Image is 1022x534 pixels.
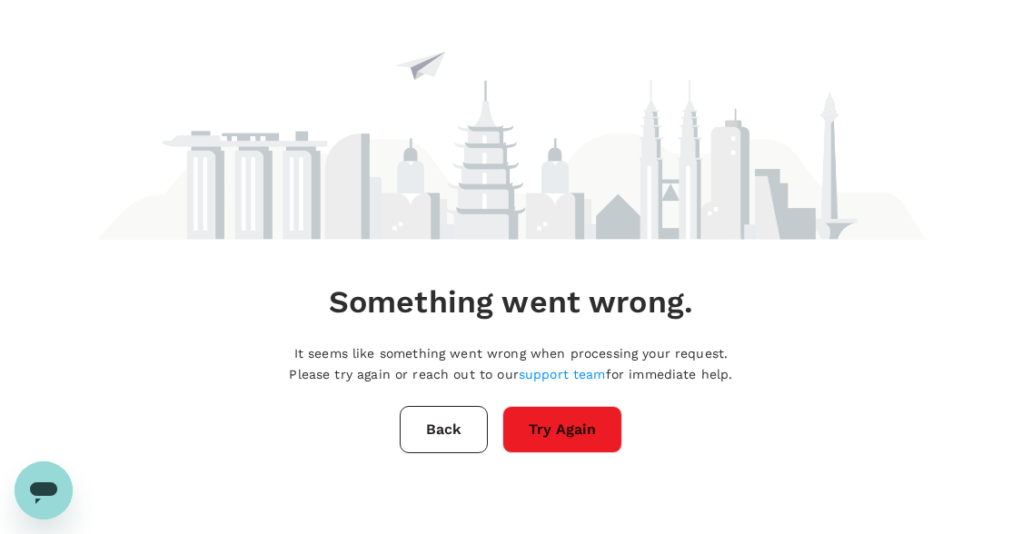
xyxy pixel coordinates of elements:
p: It seems like something went wrong when processing your request. Please try again or reach out to... [289,343,732,384]
iframe: Button to launch messaging window [15,461,73,519]
button: Back [400,406,488,453]
h4: Something went wrong. [329,283,693,321]
a: support team [519,367,606,381]
button: Try Again [502,406,622,453]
